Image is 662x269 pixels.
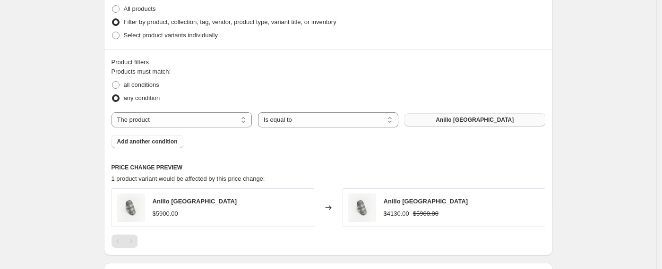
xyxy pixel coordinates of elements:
span: all conditions [124,81,159,88]
span: Add another condition [117,138,178,145]
span: 1 product variant would be affected by this price change: [112,175,265,182]
button: Anillo Ankara [404,113,545,126]
div: $4130.00 [384,209,409,219]
strike: $5900.00 [413,209,438,219]
span: Products must match: [112,68,171,75]
span: All products [124,5,156,12]
span: Filter by product, collection, tag, vendor, product type, variant title, or inventory [124,18,336,25]
nav: Pagination [112,235,138,248]
div: $5900.00 [153,209,178,219]
span: any condition [124,94,160,101]
img: Anillo_ankara_plateado_SKU_3010_5.900_80x.jpg [117,193,145,222]
span: Anillo [GEOGRAPHIC_DATA] [153,198,237,205]
img: Anillo_ankara_plateado_SKU_3010_5.900_80x.jpg [348,193,376,222]
div: Product filters [112,58,545,67]
h6: PRICE CHANGE PREVIEW [112,164,545,171]
span: Anillo [GEOGRAPHIC_DATA] [436,116,514,124]
span: Anillo [GEOGRAPHIC_DATA] [384,198,468,205]
button: Add another condition [112,135,183,148]
span: Select product variants individually [124,32,218,39]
